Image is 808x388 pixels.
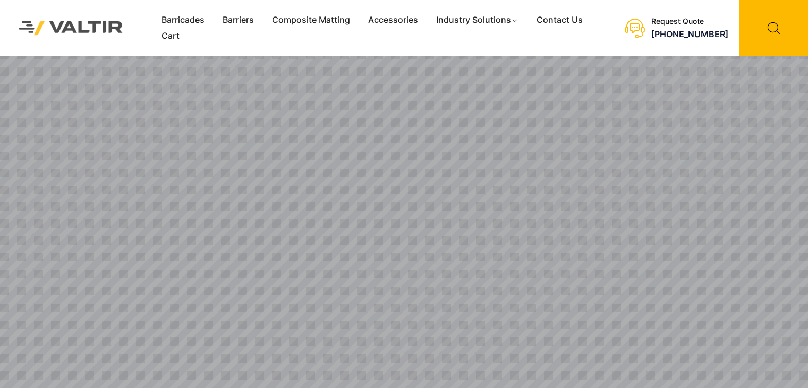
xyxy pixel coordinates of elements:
div: Request Quote [651,17,728,26]
a: Accessories [359,12,427,28]
a: Barriers [214,12,263,28]
a: Cart [152,28,189,44]
a: Composite Matting [263,12,359,28]
img: Valtir Rentals [8,10,134,46]
a: Barricades [152,12,214,28]
a: Contact Us [528,12,592,28]
a: [PHONE_NUMBER] [651,29,728,39]
a: Industry Solutions [427,12,528,28]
